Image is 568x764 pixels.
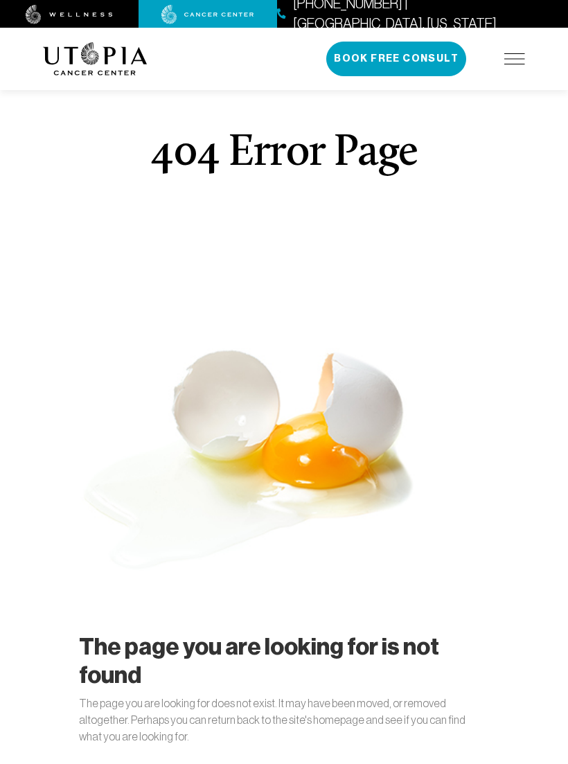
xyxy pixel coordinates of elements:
img: cancer center [161,5,254,24]
p: The page you are looking for does not exist. It may have been moved, or removed altogether. Perha... [79,695,489,745]
img: wellness [26,5,113,24]
img: icon-hamburger [504,53,525,64]
h1: 404 Error Page [150,132,418,176]
strong: The page you are looking for is not found [79,632,439,689]
img: logo [43,42,148,75]
img: 404.png [79,348,489,571]
button: Book Free Consult [326,42,466,76]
